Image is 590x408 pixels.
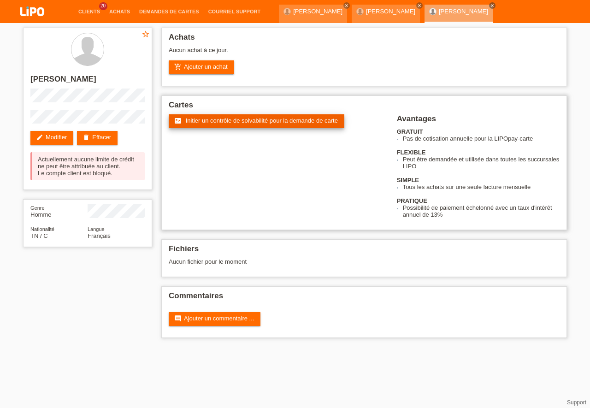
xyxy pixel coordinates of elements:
[169,291,560,305] h2: Commentaires
[9,19,55,26] a: LIPO pay
[169,114,344,128] a: fact_check Initier un contrôle de solvabilité pour la demande de carte
[403,135,560,142] li: Pas de cotisation annuelle pour la LIPOpay-carte
[417,3,422,8] i: close
[105,9,135,14] a: Achats
[30,152,145,180] div: Actuellement aucune limite de crédit ne peut être attribuée au client. Le compte client est bloqué.
[174,315,182,322] i: comment
[490,3,495,8] i: close
[204,9,265,14] a: Courriel Support
[142,30,150,38] i: star_border
[169,33,560,47] h2: Achats
[397,128,423,135] b: GRATUIT
[83,134,90,141] i: delete
[416,2,423,9] a: close
[88,232,111,239] span: Français
[169,101,560,114] h2: Cartes
[142,30,150,40] a: star_border
[366,8,415,15] a: [PERSON_NAME]
[397,197,427,204] b: PRATIQUE
[88,226,105,232] span: Langue
[397,149,426,156] b: FLEXIBLE
[169,258,450,265] div: Aucun fichier pour le moment
[403,204,560,218] li: Possibilité de paiement échelonné avec un taux d'intérêt annuel de 13%
[343,2,350,9] a: close
[30,204,88,218] div: Homme
[403,183,560,190] li: Tous les achats sur une seule facture mensuelle
[74,9,105,14] a: Clients
[397,114,560,128] h2: Avantages
[30,131,73,145] a: editModifier
[174,117,182,124] i: fact_check
[30,205,45,211] span: Genre
[30,226,54,232] span: Nationalité
[397,177,419,183] b: SIMPLE
[489,2,496,9] a: close
[99,2,107,10] span: 20
[439,8,488,15] a: [PERSON_NAME]
[36,134,43,141] i: edit
[403,156,560,170] li: Peut être demandée et utilisée dans toutes les succursales LIPO
[30,75,145,89] h2: [PERSON_NAME]
[30,232,48,239] span: Tunisie / C / 23.07.2012
[174,63,182,71] i: add_shopping_cart
[77,131,118,145] a: deleteEffacer
[567,399,586,406] a: Support
[293,8,342,15] a: [PERSON_NAME]
[186,117,338,124] span: Initier un contrôle de solvabilité pour la demande de carte
[344,3,349,8] i: close
[169,60,234,74] a: add_shopping_cartAjouter un achat
[135,9,204,14] a: Demandes de cartes
[169,312,260,326] a: commentAjouter un commentaire ...
[169,244,560,258] h2: Fichiers
[169,47,560,60] div: Aucun achat à ce jour.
